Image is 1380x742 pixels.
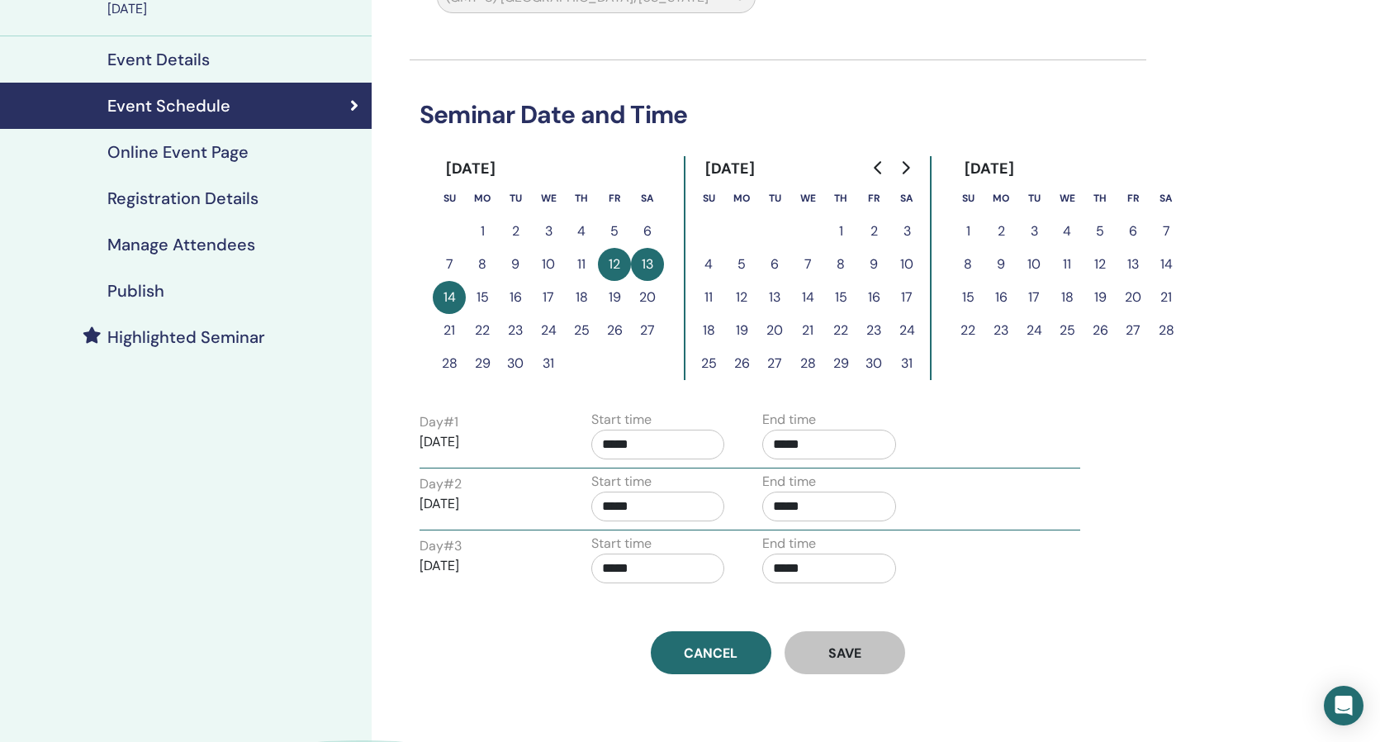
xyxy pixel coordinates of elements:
[1150,314,1183,347] button: 28
[892,151,918,184] button: Go to next month
[692,314,725,347] button: 18
[692,281,725,314] button: 11
[420,536,462,556] label: Day # 3
[532,248,565,281] button: 10
[890,182,923,215] th: Saturday
[107,50,210,69] h4: Event Details
[107,235,255,254] h4: Manage Attendees
[1150,215,1183,248] button: 7
[725,182,758,215] th: Monday
[107,327,265,347] h4: Highlighted Seminar
[951,182,984,215] th: Sunday
[565,314,598,347] button: 25
[410,100,1146,130] h3: Seminar Date and Time
[890,314,923,347] button: 24
[532,182,565,215] th: Wednesday
[107,96,230,116] h4: Event Schedule
[692,182,725,215] th: Sunday
[420,432,553,452] p: [DATE]
[1117,182,1150,215] th: Friday
[499,248,532,281] button: 9
[433,156,510,182] div: [DATE]
[499,182,532,215] th: Tuesday
[725,314,758,347] button: 19
[631,182,664,215] th: Saturday
[857,314,890,347] button: 23
[433,182,466,215] th: Sunday
[565,248,598,281] button: 11
[1017,248,1050,281] button: 10
[1017,314,1050,347] button: 24
[1017,281,1050,314] button: 17
[1084,281,1117,314] button: 19
[651,631,771,674] a: Cancel
[758,347,791,380] button: 27
[758,182,791,215] th: Tuesday
[420,494,553,514] p: [DATE]
[857,215,890,248] button: 2
[591,534,652,554] label: Start time
[1050,281,1084,314] button: 18
[725,248,758,281] button: 5
[631,248,664,281] button: 13
[1017,215,1050,248] button: 3
[824,347,857,380] button: 29
[824,182,857,215] th: Thursday
[598,248,631,281] button: 12
[725,281,758,314] button: 12
[791,248,824,281] button: 7
[692,156,769,182] div: [DATE]
[1084,248,1117,281] button: 12
[758,314,791,347] button: 20
[857,248,890,281] button: 9
[857,182,890,215] th: Friday
[466,215,499,248] button: 1
[951,215,984,248] button: 1
[433,347,466,380] button: 28
[857,347,890,380] button: 30
[890,215,923,248] button: 3
[1050,215,1084,248] button: 4
[1084,182,1117,215] th: Thursday
[1150,182,1183,215] th: Saturday
[565,281,598,314] button: 18
[1117,215,1150,248] button: 6
[591,410,652,430] label: Start time
[598,314,631,347] button: 26
[420,556,553,576] p: [DATE]
[762,472,816,492] label: End time
[725,347,758,380] button: 26
[865,151,892,184] button: Go to previous month
[433,248,466,281] button: 7
[1017,182,1050,215] th: Tuesday
[420,412,458,432] label: Day # 1
[1050,314,1084,347] button: 25
[598,182,631,215] th: Friday
[951,248,984,281] button: 8
[499,215,532,248] button: 2
[107,188,258,208] h4: Registration Details
[631,281,664,314] button: 20
[984,215,1017,248] button: 2
[1084,215,1117,248] button: 5
[1117,314,1150,347] button: 27
[1084,314,1117,347] button: 26
[791,281,824,314] button: 14
[692,347,725,380] button: 25
[762,534,816,554] label: End time
[791,182,824,215] th: Wednesday
[890,281,923,314] button: 17
[591,472,652,492] label: Start time
[758,281,791,314] button: 13
[692,248,725,281] button: 4
[433,281,466,314] button: 14
[499,281,532,314] button: 16
[857,281,890,314] button: 16
[1324,686,1363,725] div: Open Intercom Messenger
[532,215,565,248] button: 3
[466,314,499,347] button: 22
[532,281,565,314] button: 17
[684,644,737,662] span: Cancel
[466,347,499,380] button: 29
[631,314,664,347] button: 27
